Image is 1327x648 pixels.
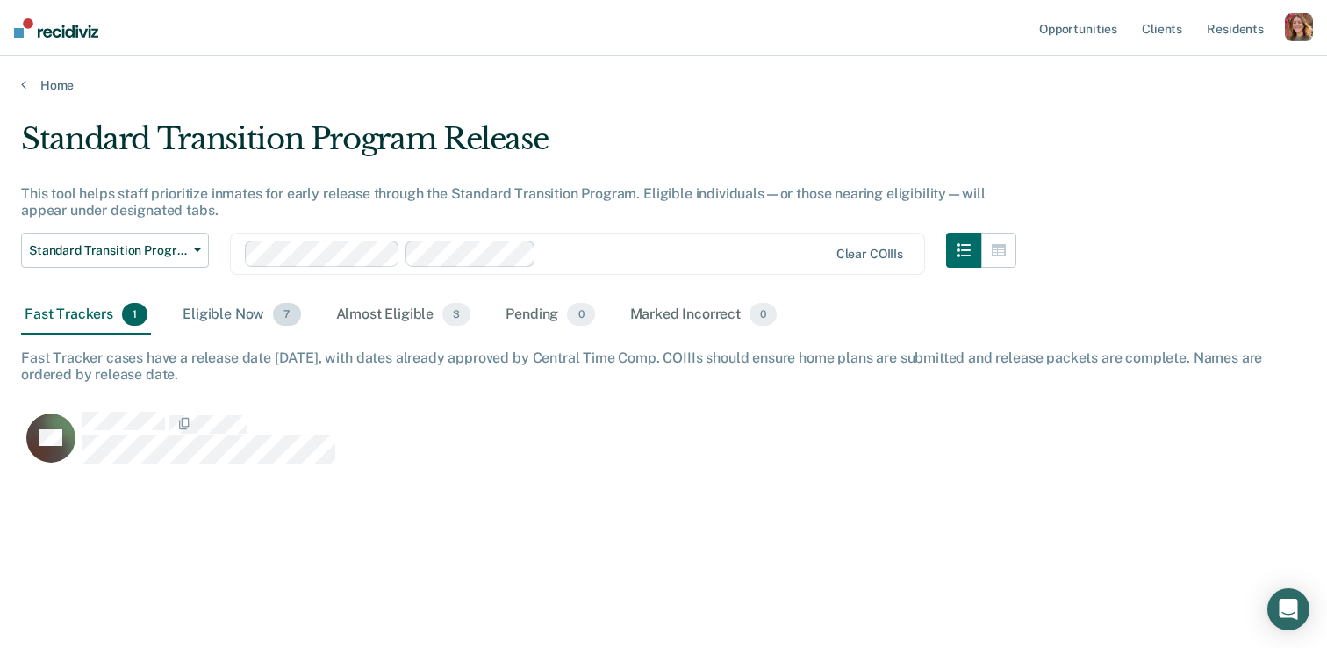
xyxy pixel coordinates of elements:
[29,243,187,258] span: Standard Transition Program Release
[836,247,903,262] div: Clear COIIIs
[21,77,1306,93] a: Home
[567,303,594,326] span: 0
[21,185,1016,219] div: This tool helps staff prioritize inmates for early release through the Standard Transition Progra...
[21,349,1306,383] div: Fast Tracker cases have a release date [DATE], with dates already approved by Central Time Comp. ...
[122,303,147,326] span: 1
[21,296,151,335] div: Fast Trackers1
[442,303,470,326] span: 3
[21,233,209,268] button: Standard Transition Program Release
[21,411,1145,481] div: CaseloadOpportunityCell-217481
[333,296,475,335] div: Almost Eligible3
[14,18,98,38] img: Recidiviz
[273,303,300,326] span: 7
[750,303,777,326] span: 0
[502,296,598,335] div: Pending0
[179,296,304,335] div: Eligible Now7
[21,121,1016,171] div: Standard Transition Program Release
[627,296,781,335] div: Marked Incorrect0
[1267,588,1309,630] div: Open Intercom Messenger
